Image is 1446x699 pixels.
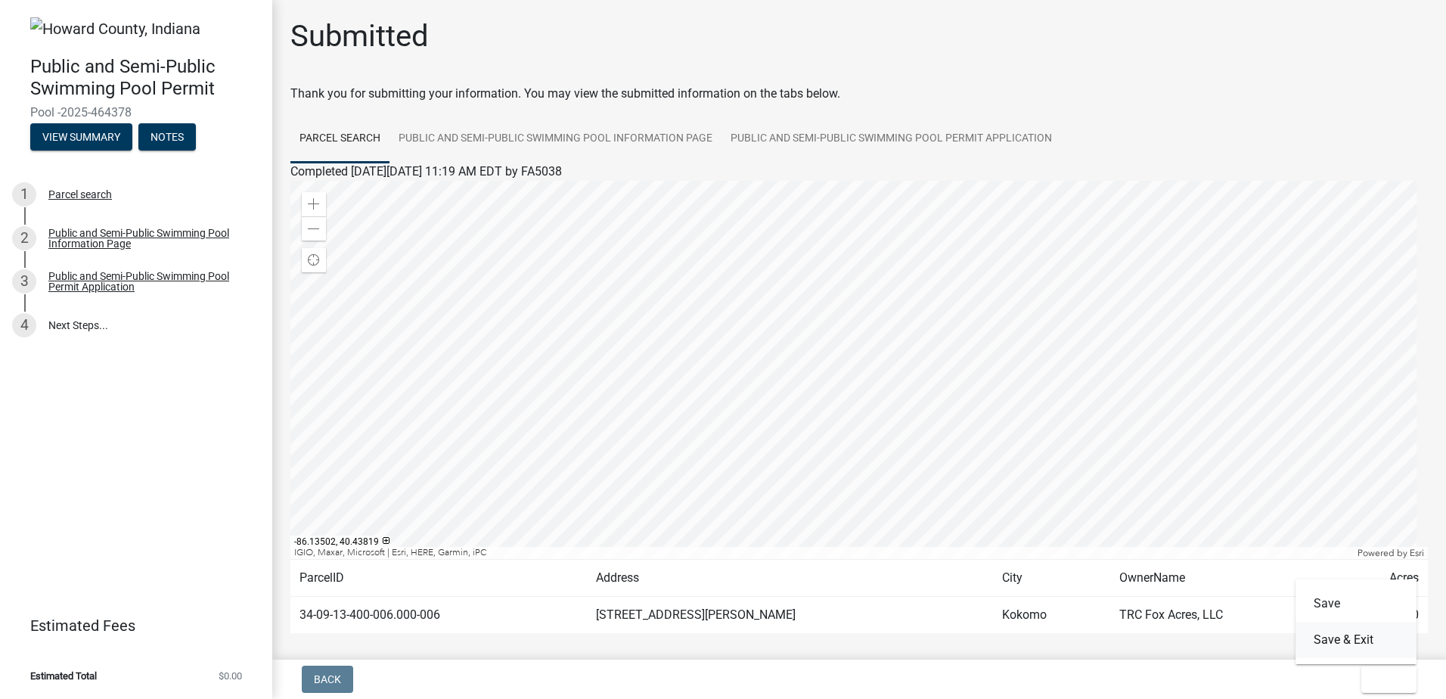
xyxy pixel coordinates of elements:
[721,115,1061,163] a: Public and Semi-Public Swimming Pool Permit Application
[1410,548,1424,558] a: Esri
[1296,622,1417,658] button: Save & Exit
[290,547,1354,559] div: IGIO, Maxar, Microsoft | Esri, HERE, Garmin, iPC
[48,189,112,200] div: Parcel search
[12,226,36,250] div: 2
[12,313,36,337] div: 4
[587,560,993,597] td: Address
[219,671,242,681] span: $0.00
[290,18,429,54] h1: Submitted
[302,248,326,272] div: Find my location
[30,105,242,120] span: Pool -2025-464378
[290,115,389,163] a: Parcel search
[48,271,248,292] div: Public and Semi-Public Swimming Pool Permit Application
[12,182,36,207] div: 1
[290,85,1428,103] div: Thank you for submitting your information. You may view the submitted information on the tabs below.
[1354,547,1428,559] div: Powered by
[587,597,993,634] td: [STREET_ADDRESS][PERSON_NAME]
[1361,666,1417,693] button: Exit
[290,164,562,179] span: Completed [DATE][DATE] 11:19 AM EDT by FA5038
[1373,673,1395,685] span: Exit
[12,269,36,294] div: 3
[30,56,260,100] h4: Public and Semi-Public Swimming Pool Permit
[138,123,196,151] button: Notes
[30,123,132,151] button: View Summary
[1296,579,1417,664] div: Exit
[993,597,1110,634] td: Kokomo
[30,671,97,681] span: Estimated Total
[1296,586,1417,622] button: Save
[1110,597,1337,634] td: TRC Fox Acres, LLC
[389,115,721,163] a: Public and Semi-Public Swimming Pool Information Page
[290,560,587,597] td: ParcelID
[302,666,353,693] button: Back
[993,560,1110,597] td: City
[302,216,326,241] div: Zoom out
[138,132,196,144] wm-modal-confirm: Notes
[48,228,248,249] div: Public and Semi-Public Swimming Pool Information Page
[290,597,587,634] td: 34-09-13-400-006.000-006
[1338,560,1428,597] td: Acres
[302,192,326,216] div: Zoom in
[1110,560,1337,597] td: OwnerName
[12,610,248,641] a: Estimated Fees
[314,673,341,685] span: Back
[30,17,200,40] img: Howard County, Indiana
[30,132,132,144] wm-modal-confirm: Summary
